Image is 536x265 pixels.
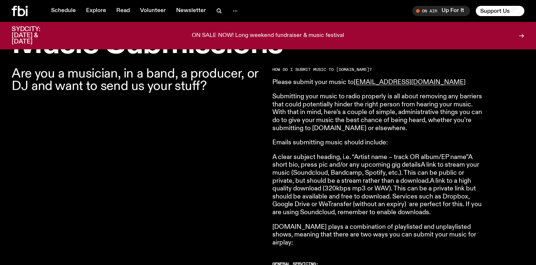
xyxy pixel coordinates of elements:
a: Schedule [47,6,80,16]
a: Read [112,6,134,16]
a: Volunteer [136,6,170,16]
a: [EMAIL_ADDRESS][DOMAIN_NAME] [354,79,466,86]
a: Explore [82,6,110,16]
p: Please submit your music to [272,79,482,87]
button: On AirUp For It [412,6,470,16]
button: Support Us [476,6,524,16]
p: Are you a musician, in a band, a producer, or DJ and want to send us your stuff? [12,68,264,92]
h2: HOW DO I SUBMIT MUSIC TO [DOMAIN_NAME]? [272,68,482,72]
p: Emails submitting music should include: [272,139,482,147]
p: ON SALE NOW! Long weekend fundraiser & music festival [192,33,344,39]
p: A clear subject heading, i.e. “Artist name – track OR album/EP name”A short bio, press pic and/or... [272,154,482,217]
span: Support Us [480,8,510,14]
p: [DOMAIN_NAME] plays a combination of playlisted and unplaylisted shows, meaning that there are tw... [272,223,482,247]
h1: Music Submissions [12,29,524,59]
a: Newsletter [172,6,210,16]
p: Submitting your music to radio properly is all about removing any barriers that could potentially... [272,93,482,132]
h3: SYDCITY: [DATE] & [DATE] [12,26,58,45]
